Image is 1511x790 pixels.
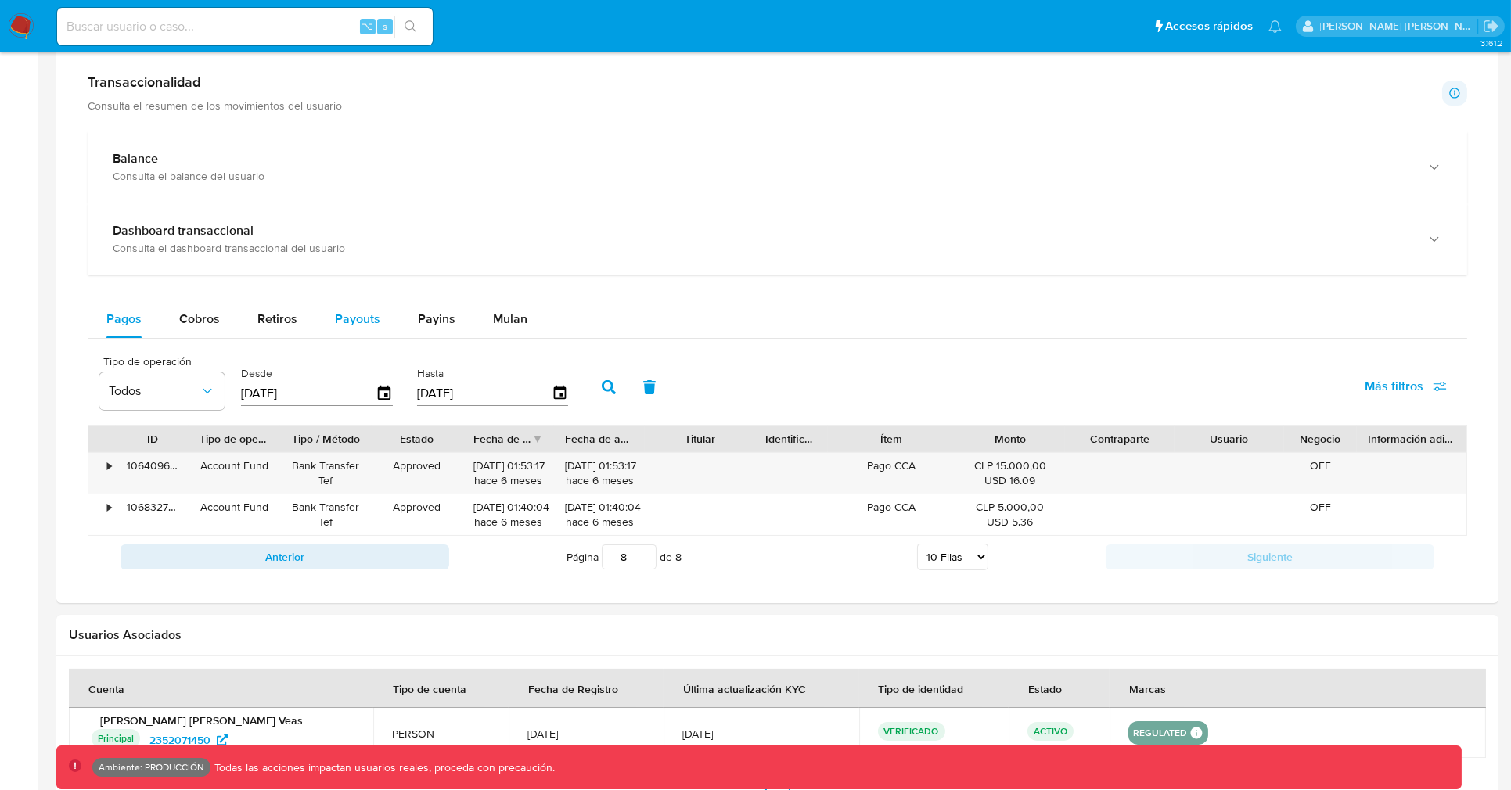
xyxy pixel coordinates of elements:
h2: Usuarios Asociados [69,627,1486,643]
span: Accesos rápidos [1165,18,1253,34]
a: Notificaciones [1268,20,1282,33]
p: Todas las acciones impactan usuarios reales, proceda con precaución. [210,760,555,775]
span: 3.161.2 [1480,37,1503,49]
p: Ambiente: PRODUCCIÓN [99,764,204,770]
a: Salir [1483,18,1499,34]
button: search-icon [394,16,426,38]
span: s [383,19,387,34]
span: ⌥ [362,19,373,34]
p: mauro.ibarra@mercadolibre.com [1320,19,1478,34]
input: Buscar usuario o caso... [57,16,433,37]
